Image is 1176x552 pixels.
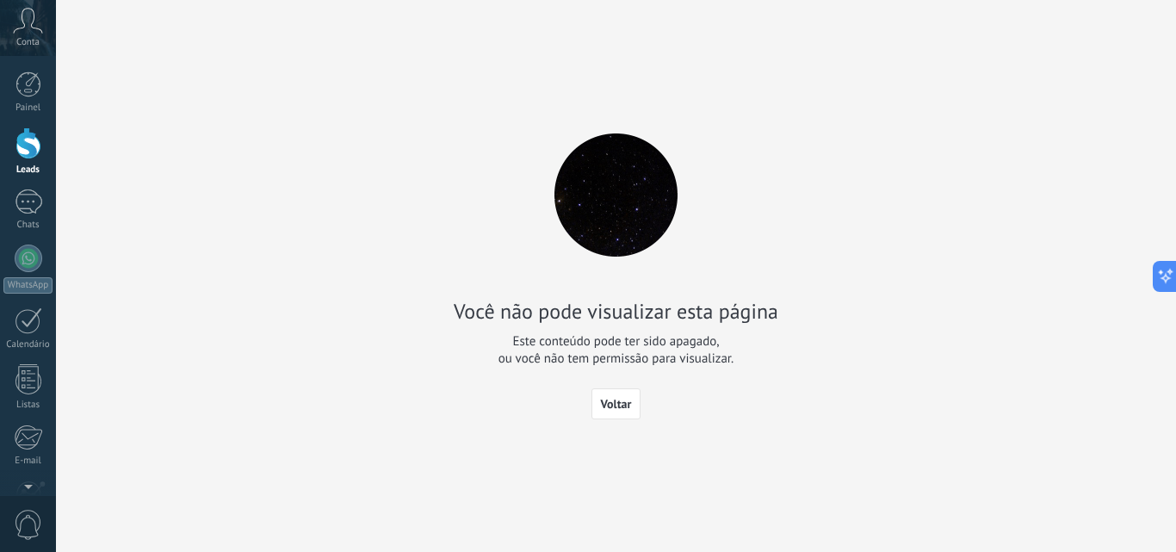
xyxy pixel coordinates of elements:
[3,339,53,350] div: Calendário
[554,133,678,257] img: no access
[16,37,40,48] span: Conta
[601,398,632,410] span: Voltar
[3,456,53,467] div: E-mail
[498,333,734,368] span: Este conteúdo pode ter sido apagado, ou você não tem permissão para visualizar.
[3,102,53,114] div: Painel
[454,298,778,325] h2: Você não pode visualizar esta página
[3,164,53,176] div: Leads
[591,388,641,419] button: Voltar
[3,277,53,294] div: WhatsApp
[3,220,53,231] div: Chats
[3,400,53,411] div: Listas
